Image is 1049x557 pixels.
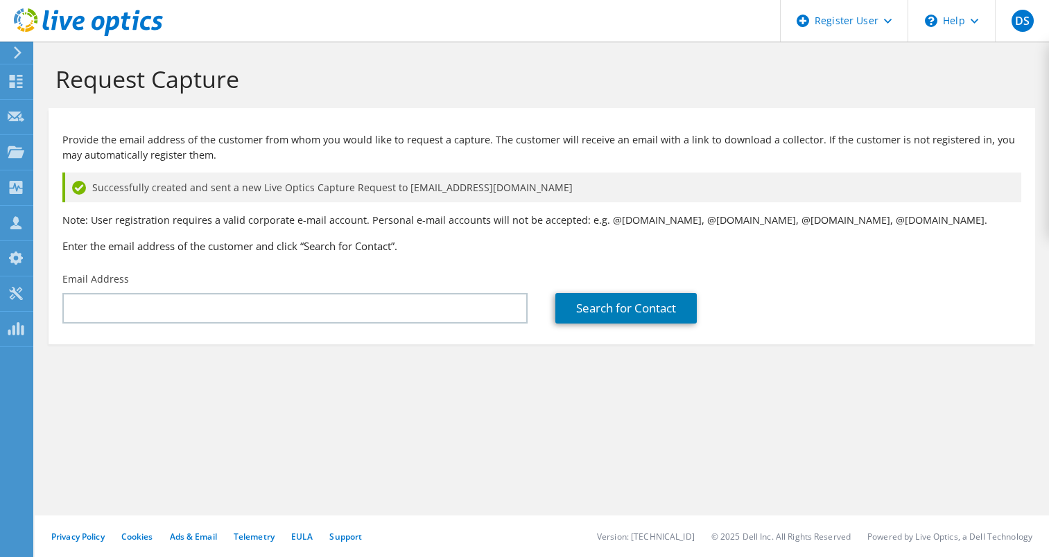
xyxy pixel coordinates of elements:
li: Powered by Live Optics, a Dell Technology [867,531,1032,542]
a: Privacy Policy [51,531,105,542]
a: Support [329,531,362,542]
li: Version: [TECHNICAL_ID] [597,531,695,542]
a: Ads & Email [170,531,217,542]
span: DS [1012,10,1034,32]
svg: \n [925,15,937,27]
span: Successfully created and sent a new Live Optics Capture Request to [EMAIL_ADDRESS][DOMAIN_NAME] [92,180,573,195]
h1: Request Capture [55,64,1021,94]
li: © 2025 Dell Inc. All Rights Reserved [711,531,851,542]
a: Telemetry [234,531,275,542]
label: Email Address [62,272,129,286]
a: Search for Contact [555,293,697,324]
p: Provide the email address of the customer from whom you would like to request a capture. The cust... [62,132,1021,163]
a: EULA [291,531,313,542]
p: Note: User registration requires a valid corporate e-mail account. Personal e-mail accounts will ... [62,213,1021,228]
h3: Enter the email address of the customer and click “Search for Contact”. [62,238,1021,254]
a: Cookies [121,531,153,542]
